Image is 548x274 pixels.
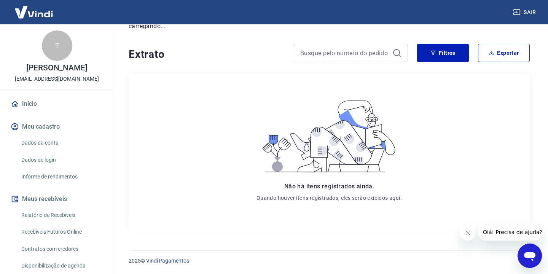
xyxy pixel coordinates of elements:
[478,224,542,241] iframe: Mensagem da empresa
[26,64,87,72] p: [PERSON_NAME]
[18,224,105,240] a: Recebíveis Futuros Online
[460,225,475,241] iframe: Fechar mensagem
[9,96,105,112] a: Início
[129,22,530,31] p: carregando...
[18,241,105,257] a: Contratos com credores
[256,194,402,202] p: Quando houver itens registrados, eles serão exibidos aqui.
[18,135,105,151] a: Dados da conta
[417,44,469,62] button: Filtros
[518,244,542,268] iframe: Botão para abrir a janela de mensagens
[146,258,189,264] a: Vindi Pagamentos
[511,5,539,19] button: Sair
[129,257,530,265] p: 2025 ©
[18,207,105,223] a: Relatório de Recebíveis
[18,258,105,274] a: Disponibilização de agenda
[129,47,285,62] h4: Extrato
[9,191,105,207] button: Meus recebíveis
[284,183,374,190] span: Não há itens registrados ainda.
[42,30,72,61] div: T
[15,75,99,83] p: [EMAIL_ADDRESS][DOMAIN_NAME]
[478,44,530,62] button: Exportar
[18,169,105,185] a: Informe de rendimentos
[9,0,59,24] img: Vindi
[300,47,389,59] input: Busque pelo número do pedido
[9,118,105,135] button: Meu cadastro
[18,152,105,168] a: Dados de login
[5,5,64,11] span: Olá! Precisa de ajuda?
